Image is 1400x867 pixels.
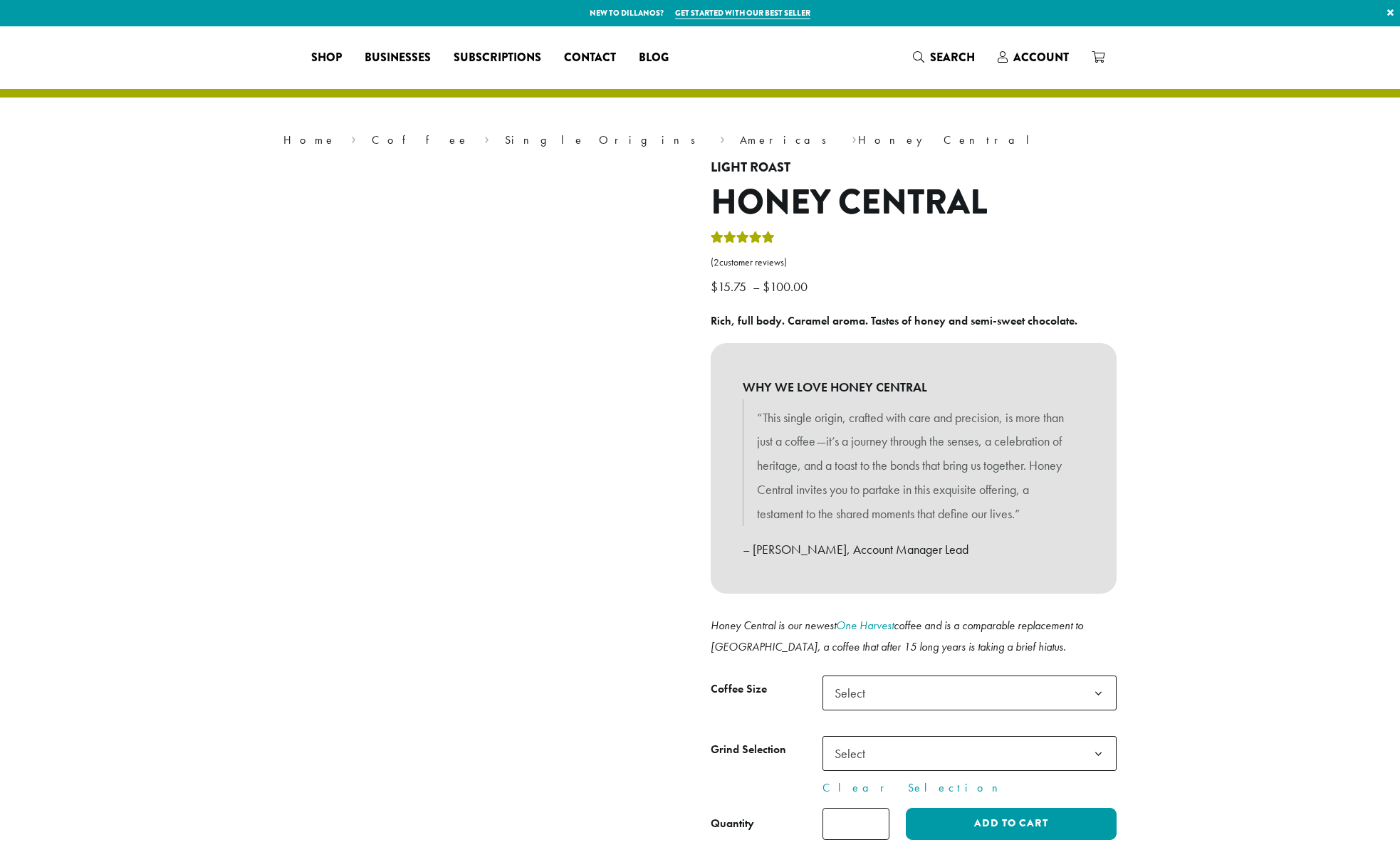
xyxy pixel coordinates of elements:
[283,132,336,147] a: Home
[822,736,1117,771] span: Select
[753,278,760,295] span: –
[829,740,879,767] span: Select
[743,375,1085,399] b: WHY WE LOVE HONEY CENTRAL
[822,676,1117,710] span: Select
[740,132,836,147] a: Americas
[372,132,469,147] a: Coffee
[484,127,489,149] span: ›
[711,313,1077,328] b: Rich, full body. Caramel aroma. Tastes of honey and semi-sweet chocolate.
[365,49,431,67] span: Businesses
[300,46,353,69] a: Shop
[711,182,1117,224] h1: Honey Central
[711,740,822,760] label: Grind Selection
[714,256,719,268] span: 2
[836,618,894,633] a: One Harvest
[829,679,879,707] span: Select
[906,808,1117,840] button: Add to cart
[711,618,1083,654] i: Honey Central is our newest coffee and is a comparable replacement to [GEOGRAPHIC_DATA], a coffee...
[711,679,822,700] label: Coffee Size
[505,132,705,147] a: Single Origins
[564,49,616,67] span: Contact
[1013,49,1069,65] span: Account
[711,278,718,295] span: $
[720,127,725,149] span: ›
[711,229,775,251] div: Rated 5.00 out of 5
[711,160,1117,176] h4: Light Roast
[757,406,1070,526] p: “This single origin, crafted with care and precision, is more than just a coffee—it’s a journey t...
[311,49,342,67] span: Shop
[711,256,1117,270] a: (2customer reviews)
[822,779,1117,797] a: Clear Selection
[283,132,1117,149] nav: Breadcrumb
[743,537,1085,562] p: – [PERSON_NAME], Account Manager Lead
[822,808,889,840] input: Product quantity
[763,278,770,295] span: $
[711,278,750,295] bdi: 15.75
[763,278,811,295] bdi: 100.00
[351,127,356,149] span: ›
[639,49,669,67] span: Blog
[711,815,754,832] div: Quantity
[675,7,810,19] a: Get started with our best seller
[902,46,986,69] a: Search
[454,49,541,67] span: Subscriptions
[930,49,975,65] span: Search
[852,127,857,149] span: ›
